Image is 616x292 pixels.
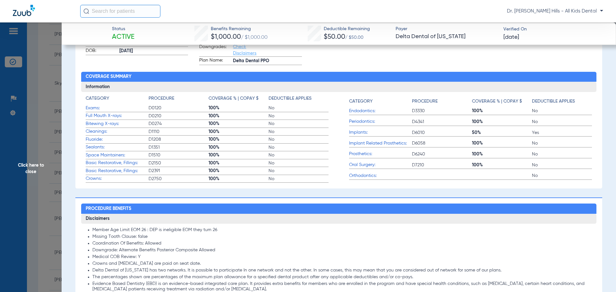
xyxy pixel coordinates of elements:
[349,129,412,136] span: Implants:
[149,95,174,102] h4: Procedure
[209,129,269,135] span: 100%
[209,95,269,104] app-breakdown-title: Coverage % | Copay $
[532,140,592,146] span: No
[149,168,209,174] span: D2391
[241,35,268,40] span: / $1,000.00
[149,136,209,143] span: D1208
[233,58,302,64] span: Delta Dental PPO
[349,95,412,107] app-breakdown-title: Category
[92,227,592,233] li: Member Age Limit EOM 26 : DEP is ineligible EOM they turn 26
[80,5,160,18] input: Search for patients
[349,151,412,157] span: Prosthetics:
[149,113,209,119] span: D0210
[349,118,412,125] span: Periodontics:
[209,160,269,166] span: 100%
[584,261,616,292] iframe: Chat Widget
[472,108,532,114] span: 100%
[349,140,412,147] span: Implant Related Prosthetics:
[345,35,364,40] span: / $50.00
[269,129,329,135] span: No
[81,214,597,224] h3: Disclaimers
[149,105,209,111] span: D0120
[86,105,149,112] span: Exams:
[269,113,329,119] span: No
[412,119,472,125] span: D4341
[86,136,149,143] span: Fluoride:
[472,119,532,125] span: 100%
[532,95,592,107] app-breakdown-title: Deductible Applies
[86,168,149,174] span: Basic Restorative, Fillings:
[269,95,329,104] app-breakdown-title: Deductible Applies
[92,234,592,240] li: Missing Tooth Clause: false
[503,33,519,41] span: [DATE]
[86,47,117,55] span: DOB:
[149,152,209,158] span: D1510
[209,168,269,174] span: 100%
[412,98,438,105] h4: Procedure
[269,105,329,111] span: No
[269,136,329,143] span: No
[412,108,472,114] span: D3330
[92,254,592,260] li: Medical COB Review: Y
[149,144,209,151] span: D1351
[92,274,592,280] li: The percentages shown are percentages of the maximum plan allowance for a specified dental produc...
[532,162,592,168] span: No
[209,136,269,143] span: 100%
[149,95,209,104] app-breakdown-title: Procedure
[269,95,312,102] h4: Deductible Applies
[92,261,592,267] li: Crowns and [MEDICAL_DATA] are paid on seat date.
[199,44,231,56] span: Downgrades:
[396,26,498,32] span: Payer
[269,168,329,174] span: No
[269,144,329,151] span: No
[532,151,592,157] span: No
[349,98,372,105] h4: Category
[86,121,149,127] span: Bitewing X-rays:
[412,162,472,168] span: D7210
[83,8,89,14] img: Search Icon
[532,98,575,105] h4: Deductible Applies
[86,152,149,159] span: Space Maintainers:
[149,129,209,135] span: D1110
[269,152,329,158] span: No
[396,33,498,41] span: Delta Dental of [US_STATE]
[13,5,35,16] img: Zuub Logo
[86,160,149,166] span: Basic Restorative, Fillings:
[86,95,149,104] app-breakdown-title: Category
[532,172,592,179] span: No
[209,144,269,151] span: 100%
[233,45,256,55] a: Check Disclaimers
[92,241,592,246] li: Coordination Of Benefits: Allowed
[269,160,329,166] span: No
[472,151,532,157] span: 100%
[81,72,597,82] h2: Coverage Summary
[472,140,532,146] span: 100%
[81,82,597,92] h3: Information
[269,176,329,182] span: No
[86,95,109,102] h4: Category
[532,119,592,125] span: No
[209,176,269,182] span: 100%
[211,26,268,32] span: Benefits Remaining
[349,172,412,179] span: Orthodontics:
[472,98,522,105] h4: Coverage % | Copay $
[412,129,472,136] span: D6010
[532,129,592,136] span: Yes
[472,95,532,107] app-breakdown-title: Coverage % | Copay $
[412,151,472,157] span: D6240
[324,26,370,32] span: Deductible Remaining
[119,48,188,54] span: [DATE]
[81,204,597,214] h2: Procedure Benefits
[211,34,241,40] span: $1,000.00
[412,140,472,146] span: D6058
[472,162,532,168] span: 100%
[209,121,269,127] span: 100%
[112,33,134,42] span: Active
[86,113,149,119] span: Full Mouth X-rays:
[412,95,472,107] app-breakdown-title: Procedure
[503,26,606,33] span: Verified On
[209,105,269,111] span: 100%
[86,144,149,151] span: Sealants:
[149,160,209,166] span: D2150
